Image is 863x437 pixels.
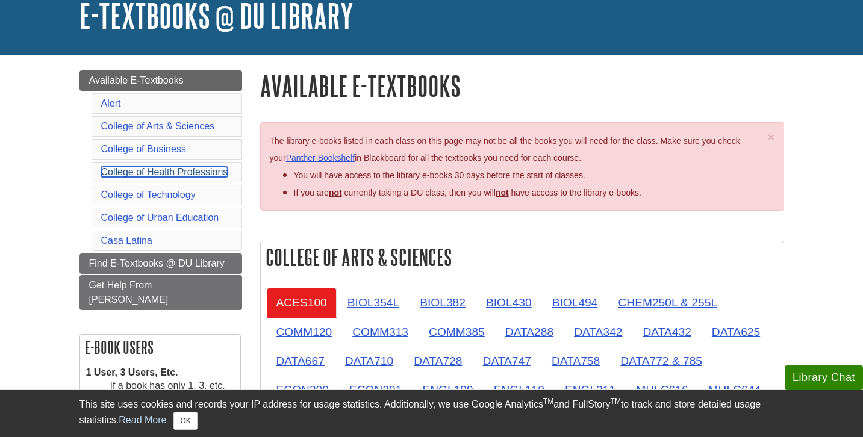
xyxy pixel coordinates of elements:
a: College of Health Professions [101,167,228,177]
a: DATA747 [473,346,541,376]
a: COMM120 [267,317,342,347]
a: College of Arts & Sciences [101,121,215,131]
a: ECON201 [340,375,411,404]
a: DATA288 [496,317,563,347]
a: Available E-Textbooks [79,70,242,91]
a: BIOL430 [476,288,541,317]
a: Casa Latina [101,235,152,246]
button: Close [173,412,197,430]
a: DATA667 [267,346,334,376]
a: BIOL354L [338,288,409,317]
span: Find E-Textbooks @ DU Library [89,258,225,268]
a: Find E-Textbooks @ DU Library [79,253,242,274]
a: Panther Bookshelf [286,153,355,163]
a: DATA432 [633,317,700,347]
a: College of Urban Education [101,212,219,223]
a: ACES100 [267,288,337,317]
u: not [496,188,509,197]
a: College of Business [101,144,186,154]
sup: TM [543,397,553,406]
a: CHEM250L & 255L [608,288,727,317]
button: Library Chat [785,365,863,390]
a: BIOL382 [410,288,475,317]
a: DATA728 [404,346,472,376]
dt: 1 User, 3 Users, Etc. [86,366,234,380]
a: DATA710 [335,346,403,376]
a: COMM313 [343,317,418,347]
a: ENGL109 [413,375,482,404]
span: Get Help From [PERSON_NAME] [89,280,169,305]
a: Get Help From [PERSON_NAME] [79,275,242,310]
h2: College of Arts & Sciences [261,241,784,273]
div: This site uses cookies and records your IP address for usage statistics. Additionally, we use Goo... [79,397,784,430]
span: If you are currently taking a DU class, then you will have access to the library e-books. [294,188,641,197]
a: ECON200 [267,375,338,404]
strong: not [329,188,342,197]
a: MHLC644 [699,375,770,404]
a: DATA758 [542,346,609,376]
a: Read More [119,415,166,425]
sup: TM [611,397,621,406]
a: DATA342 [564,317,632,347]
h2: E-book Users [80,335,240,360]
a: DATA625 [702,317,770,347]
a: Alert [101,98,121,108]
a: DATA772 & 785 [611,346,712,376]
span: × [767,130,774,144]
span: Available E-Textbooks [89,75,184,85]
a: BIOL494 [543,288,608,317]
span: You will have access to the library e-books 30 days before the start of classes. [294,170,585,180]
a: ENGL110 [484,375,554,404]
a: College of Technology [101,190,196,200]
a: COMM385 [419,317,494,347]
button: Close [767,131,774,143]
a: ENGL311 [555,375,625,404]
a: MHLC616 [626,375,697,404]
span: The library e-books listed in each class on this page may not be all the books you will need for ... [270,136,740,163]
h1: Available E-Textbooks [260,70,784,101]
